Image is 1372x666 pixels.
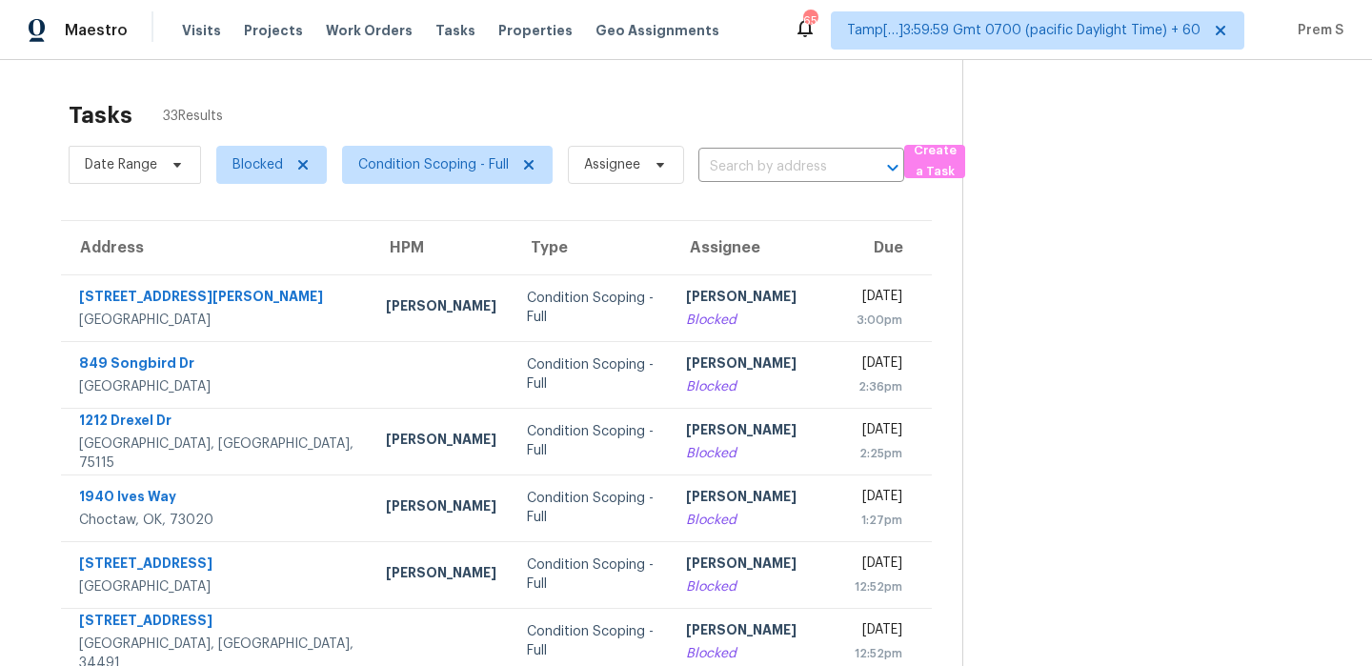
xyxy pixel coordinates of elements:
div: [DATE] [855,620,902,644]
div: 12:52pm [855,644,902,663]
div: Blocked [686,377,824,396]
div: [GEOGRAPHIC_DATA] [79,311,355,330]
span: Properties [498,21,573,40]
span: Blocked [232,155,283,174]
span: Tasks [435,24,475,37]
span: Create a Task [914,140,956,184]
div: 2:36pm [855,377,902,396]
div: Condition Scoping - Full [527,555,656,594]
button: Create a Task [904,145,965,178]
th: Type [512,221,671,274]
span: Geo Assignments [595,21,719,40]
span: Condition Scoping - Full [358,155,509,174]
div: [PERSON_NAME] [386,563,496,587]
span: Tamp[…]3:59:59 Gmt 0700 (pacific Daylight Time) + 60 [847,21,1200,40]
div: 849 Songbird Dr [79,353,355,377]
div: [PERSON_NAME] [686,487,824,511]
div: 1212 Drexel Dr [79,411,355,434]
th: Assignee [671,221,839,274]
div: [DATE] [855,353,902,377]
div: [STREET_ADDRESS][PERSON_NAME] [79,287,355,311]
span: Prem S [1290,21,1343,40]
button: Open [879,154,906,181]
span: Visits [182,21,221,40]
div: 1:27pm [855,511,902,530]
div: [PERSON_NAME] [686,554,824,577]
span: Work Orders [326,21,413,40]
span: Projects [244,21,303,40]
div: Condition Scoping - Full [527,489,656,527]
div: Condition Scoping - Full [527,355,656,394]
span: Assignee [584,155,640,174]
div: [PERSON_NAME] [686,620,824,644]
div: [PERSON_NAME] [386,496,496,520]
h2: Tasks [69,106,132,125]
span: Maestro [65,21,128,40]
div: Choctaw, OK, 73020 [79,511,355,530]
div: Blocked [686,577,824,596]
div: Blocked [686,444,824,463]
input: Search by address [698,152,851,182]
th: Due [839,221,932,274]
div: [PERSON_NAME] [686,353,824,377]
div: Condition Scoping - Full [527,622,656,660]
div: [GEOGRAPHIC_DATA] [79,577,355,596]
span: 33 Results [163,107,223,126]
div: 3:00pm [855,311,902,330]
th: Address [61,221,371,274]
div: Blocked [686,511,824,530]
div: [STREET_ADDRESS] [79,554,355,577]
div: Blocked [686,644,824,663]
div: [PERSON_NAME] [686,287,824,311]
div: [STREET_ADDRESS] [79,611,355,635]
div: [DATE] [855,487,902,511]
div: [PERSON_NAME] [386,430,496,454]
div: [PERSON_NAME] [686,420,824,444]
div: Condition Scoping - Full [527,289,656,327]
div: 2:25pm [855,444,902,463]
th: HPM [371,221,512,274]
span: Date Range [85,155,157,174]
div: 12:52pm [855,577,902,596]
div: Condition Scoping - Full [527,422,656,460]
div: [PERSON_NAME] [386,296,496,320]
div: [DATE] [855,420,902,444]
div: [DATE] [855,554,902,577]
div: [GEOGRAPHIC_DATA] [79,377,355,396]
div: [GEOGRAPHIC_DATA], [GEOGRAPHIC_DATA], 75115 [79,434,355,473]
div: [DATE] [855,287,902,311]
div: Blocked [686,311,824,330]
div: 654 [803,11,817,30]
div: 1940 Ives Way [79,487,355,511]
